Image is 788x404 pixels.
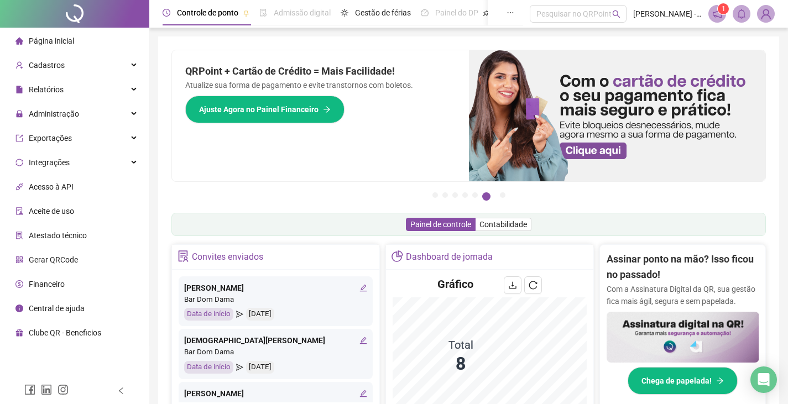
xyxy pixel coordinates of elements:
span: facebook [24,384,35,395]
span: Acesso à API [29,182,74,191]
p: Com a Assinatura Digital da QR, sua gestão fica mais ágil, segura e sem papelada. [607,283,759,307]
span: send [236,361,243,374]
button: 2 [442,192,448,198]
span: Admissão digital [274,8,331,17]
span: [PERSON_NAME] - Bar Dom Dama [633,8,702,20]
div: Bar Dom Dama [184,294,367,306]
span: home [15,37,23,45]
span: solution [178,250,189,262]
div: Convites enviados [192,248,263,266]
div: Data de início [184,361,233,374]
div: [DATE] [246,361,274,374]
div: Data de início [184,308,233,321]
span: pie-chart [392,250,403,262]
div: Open Intercom Messenger [750,366,777,393]
div: Bar Dom Dama [184,347,367,358]
button: 6 [482,192,490,201]
span: 1 [722,5,726,13]
img: banner%2F75947b42-3b94-469c-a360-407c2d3115d7.png [469,50,766,181]
p: Atualize sua forma de pagamento e evite transtornos com boletos. [185,79,456,91]
span: clock-circle [163,9,170,17]
span: sun [341,9,348,17]
span: Ajuste Agora no Painel Financeiro [199,103,319,116]
span: Financeiro [29,280,65,288]
span: arrow-right [716,377,724,385]
span: pushpin [243,10,249,17]
span: Integrações [29,158,70,167]
span: Relatórios [29,85,64,94]
span: Clube QR - Beneficios [29,328,101,337]
span: Contabilidade [479,220,527,229]
sup: 1 [718,3,729,14]
span: left [117,387,125,395]
span: Cadastros [29,61,65,70]
img: banner%2F02c71560-61a6-44d4-94b9-c8ab97240462.png [607,312,759,363]
span: Gerar QRCode [29,255,78,264]
h2: QRPoint + Cartão de Crédito = Mais Facilidade! [185,64,456,79]
span: Exportações [29,134,72,143]
span: Controle de ponto [177,8,238,17]
div: Dashboard de jornada [406,248,493,266]
span: send [236,308,243,321]
button: Chega de papelada! [628,367,738,395]
button: 3 [452,192,458,198]
span: dashboard [421,9,429,17]
h4: Gráfico [437,276,473,292]
span: ellipsis [507,9,514,17]
span: solution [15,232,23,239]
span: file-done [259,9,267,17]
button: 4 [462,192,468,198]
span: edit [359,337,367,344]
div: [PERSON_NAME] [184,282,367,294]
span: edit [359,284,367,292]
span: qrcode [15,256,23,264]
span: api [15,183,23,191]
span: dollar [15,280,23,288]
span: edit [359,390,367,397]
span: file [15,86,23,93]
span: gift [15,329,23,337]
span: sync [15,159,23,166]
button: 1 [432,192,438,198]
button: Ajuste Agora no Painel Financeiro [185,96,345,123]
span: Aceite de uso [29,207,74,216]
button: 5 [472,192,478,198]
span: Painel do DP [435,8,478,17]
span: pushpin [483,10,489,17]
span: user-add [15,61,23,69]
span: Chega de papelada! [641,375,712,387]
span: bell [737,9,747,19]
span: linkedin [41,384,52,395]
span: notification [712,9,722,19]
span: search [612,10,620,18]
div: [DATE] [246,308,274,321]
span: Painel de controle [410,220,471,229]
span: Atestado técnico [29,231,87,240]
span: lock [15,110,23,118]
span: info-circle [15,305,23,312]
span: Gestão de férias [355,8,411,17]
span: instagram [58,384,69,395]
h2: Assinar ponto na mão? Isso ficou no passado! [607,251,759,283]
img: 94432 [758,6,774,22]
div: [DEMOGRAPHIC_DATA][PERSON_NAME] [184,334,367,347]
span: download [508,281,517,290]
span: export [15,134,23,142]
button: 7 [500,192,505,198]
div: [PERSON_NAME] [184,387,367,400]
span: Central de ajuda [29,304,85,313]
span: audit [15,207,23,215]
span: Administração [29,109,79,118]
span: arrow-right [323,106,331,113]
span: Página inicial [29,36,74,45]
span: reload [529,281,537,290]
